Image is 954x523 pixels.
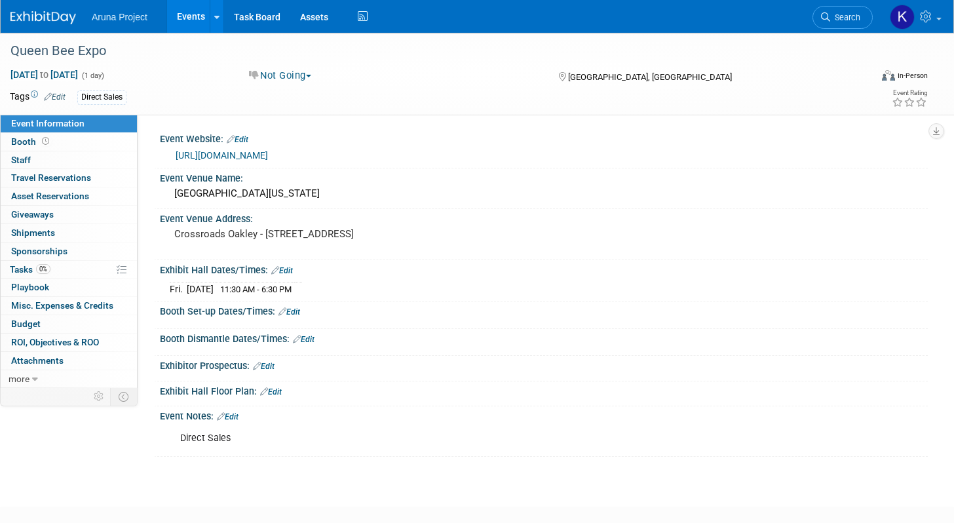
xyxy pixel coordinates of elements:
div: [GEOGRAPHIC_DATA][US_STATE] [170,184,918,204]
span: Event Information [11,118,85,128]
a: Attachments [1,352,137,370]
div: Queen Bee Expo [6,39,850,63]
span: [GEOGRAPHIC_DATA], [GEOGRAPHIC_DATA] [568,72,732,82]
span: Tasks [10,264,50,275]
a: more [1,370,137,388]
div: Event Format [792,68,928,88]
div: Event Venue Name: [160,168,928,185]
img: Format-Inperson.png [882,70,895,81]
span: Search [830,12,860,22]
span: 0% [36,264,50,274]
a: Event Information [1,115,137,132]
span: Asset Reservations [11,191,89,201]
div: Direct Sales [171,425,780,452]
span: Playbook [11,282,49,292]
a: Tasks0% [1,261,137,279]
div: Booth Set-up Dates/Times: [160,301,928,319]
a: Edit [217,412,238,421]
td: [DATE] [187,282,214,296]
a: Giveaways [1,206,137,223]
td: Tags [10,90,66,105]
div: Exhibit Hall Floor Plan: [160,381,928,398]
img: ExhibitDay [10,11,76,24]
td: Fri. [170,282,187,296]
a: Playbook [1,279,137,296]
span: [DATE] [DATE] [10,69,79,81]
td: Toggle Event Tabs [111,388,138,405]
span: to [38,69,50,80]
span: Misc. Expenses & Credits [11,300,113,311]
div: In-Person [897,71,928,81]
a: [URL][DOMAIN_NAME] [176,150,268,161]
span: Aruna Project [92,12,147,22]
span: Travel Reservations [11,172,91,183]
span: Staff [11,155,31,165]
span: Booth [11,136,52,147]
div: Direct Sales [77,90,126,104]
img: Kristal Miller [890,5,915,29]
a: Search [812,6,873,29]
div: Event Rating [892,90,927,96]
a: Asset Reservations [1,187,137,205]
a: Shipments [1,224,137,242]
span: Attachments [11,355,64,366]
span: 11:30 AM - 6:30 PM [220,284,292,294]
div: Event Website: [160,129,928,146]
a: Edit [278,307,300,317]
span: Budget [11,319,41,329]
span: Giveaways [11,209,54,220]
a: Travel Reservations [1,169,137,187]
div: Exhibit Hall Dates/Times: [160,260,928,277]
a: ROI, Objectives & ROO [1,334,137,351]
button: Not Going [244,69,316,83]
a: Sponsorships [1,242,137,260]
a: Staff [1,151,137,169]
td: Personalize Event Tab Strip [88,388,111,405]
a: Edit [227,135,248,144]
div: Event Venue Address: [160,209,928,225]
span: more [9,374,29,384]
pre: Crossroads Oakley - [STREET_ADDRESS] [174,228,465,240]
a: Budget [1,315,137,333]
span: Booth not reserved yet [39,136,52,146]
div: Event Notes: [160,406,928,423]
div: Booth Dismantle Dates/Times: [160,329,928,346]
a: Misc. Expenses & Credits [1,297,137,315]
a: Edit [253,362,275,371]
span: Shipments [11,227,55,238]
a: Edit [293,335,315,344]
span: (1 day) [81,71,104,80]
span: Sponsorships [11,246,67,256]
a: Edit [271,266,293,275]
div: Exhibitor Prospectus: [160,356,928,373]
a: Edit [44,92,66,102]
a: Edit [260,387,282,397]
a: Booth [1,133,137,151]
span: ROI, Objectives & ROO [11,337,99,347]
